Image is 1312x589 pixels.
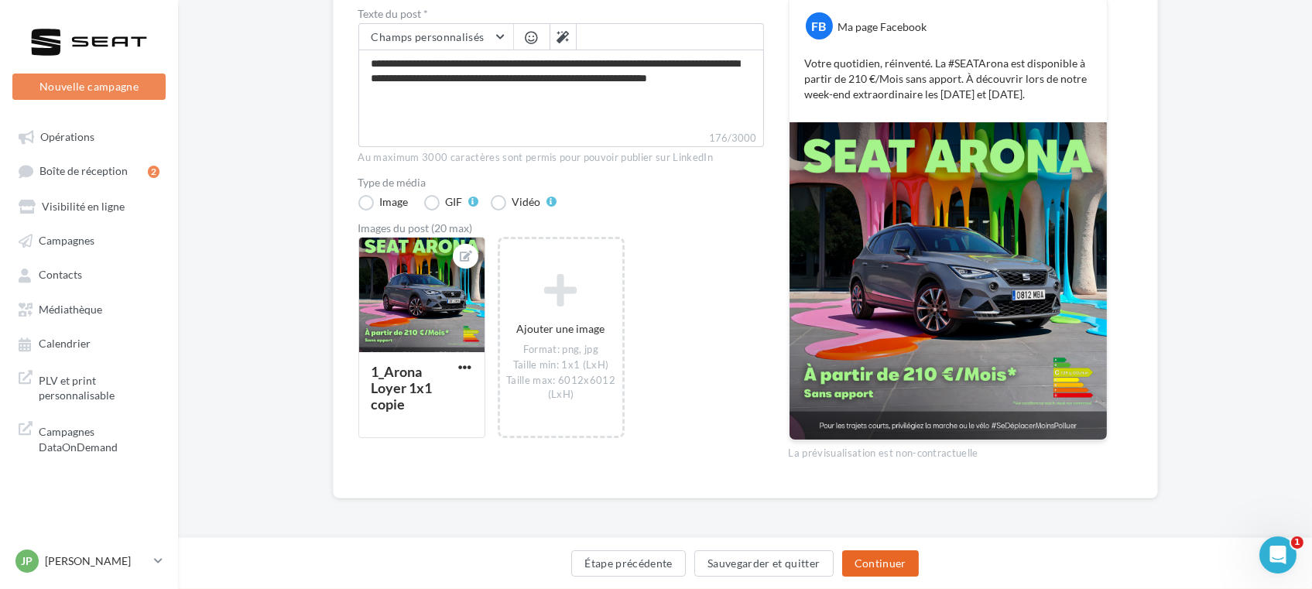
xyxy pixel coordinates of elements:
[446,197,463,207] div: GIF
[694,550,834,577] button: Sauvegarder et quitter
[838,19,927,35] div: Ma page Facebook
[39,269,82,282] span: Contacts
[358,130,764,147] label: 176/3000
[22,553,33,569] span: JP
[372,363,433,413] div: 1_Arona Loyer 1x1 copie
[39,234,94,247] span: Campagnes
[358,151,764,165] div: Au maximum 3000 caractères sont permis pour pouvoir publier sur LinkedIn
[12,74,166,100] button: Nouvelle campagne
[9,260,169,288] a: Contacts
[9,329,169,357] a: Calendrier
[39,421,159,454] span: Campagnes DataOnDemand
[380,197,409,207] div: Image
[359,24,513,50] button: Champs personnalisés
[372,30,485,43] span: Champs personnalisés
[842,550,919,577] button: Continuer
[148,166,159,178] div: 2
[9,415,169,461] a: Campagnes DataOnDemand
[9,226,169,254] a: Campagnes
[805,56,1091,102] p: Votre quotidien, réinventé. La #SEATArona est disponible à partir de 210 €/Mois sans apport. À dé...
[45,553,148,569] p: [PERSON_NAME]
[806,12,833,39] div: FB
[39,165,128,178] span: Boîte de réception
[1259,536,1297,574] iframe: Intercom live chat
[358,223,764,234] div: Images du post (20 max)
[12,546,166,576] a: JP [PERSON_NAME]
[512,197,541,207] div: Vidéo
[39,337,91,351] span: Calendrier
[1291,536,1303,549] span: 1
[9,192,169,220] a: Visibilité en ligne
[9,122,169,150] a: Opérations
[39,303,102,316] span: Médiathèque
[358,177,764,188] label: Type de média
[358,9,764,19] label: Texte du post *
[9,364,169,409] a: PLV et print personnalisable
[571,550,686,577] button: Étape précédente
[789,440,1108,461] div: La prévisualisation est non-contractuelle
[40,130,94,143] span: Opérations
[9,295,169,323] a: Médiathèque
[9,156,169,185] a: Boîte de réception2
[39,370,159,403] span: PLV et print personnalisable
[42,200,125,213] span: Visibilité en ligne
